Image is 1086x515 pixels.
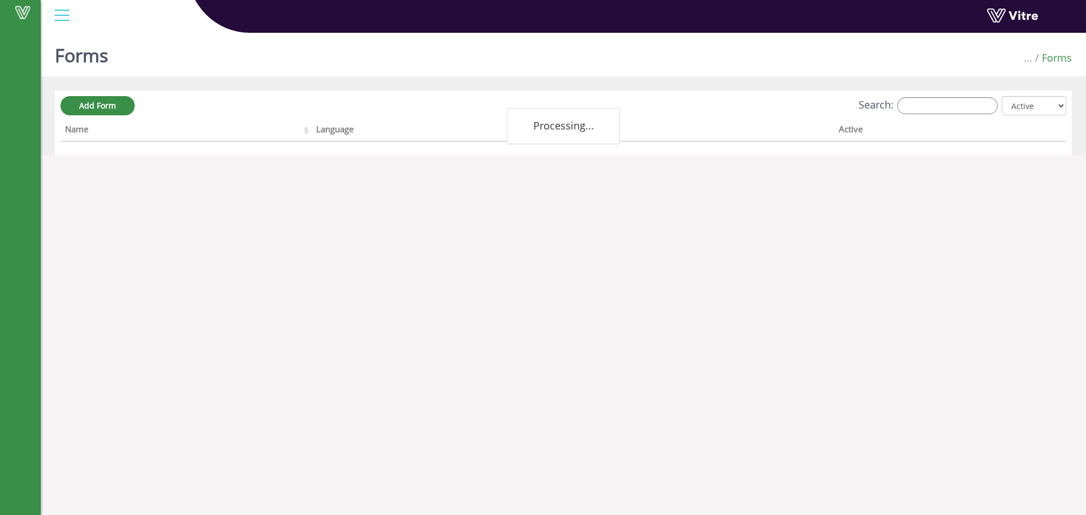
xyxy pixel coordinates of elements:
th: Language [312,120,574,142]
input: Search: [897,97,998,114]
th: Company [575,120,834,142]
span: ... [1024,51,1032,64]
span: Add Form [79,100,116,111]
div: Processing... [507,108,620,144]
th: Active [834,120,1016,142]
a: Add Form [61,96,135,115]
label: Search: [859,97,998,114]
h1: Forms [55,28,108,76]
li: Forms [1032,51,1072,66]
th: Name [61,120,312,142]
